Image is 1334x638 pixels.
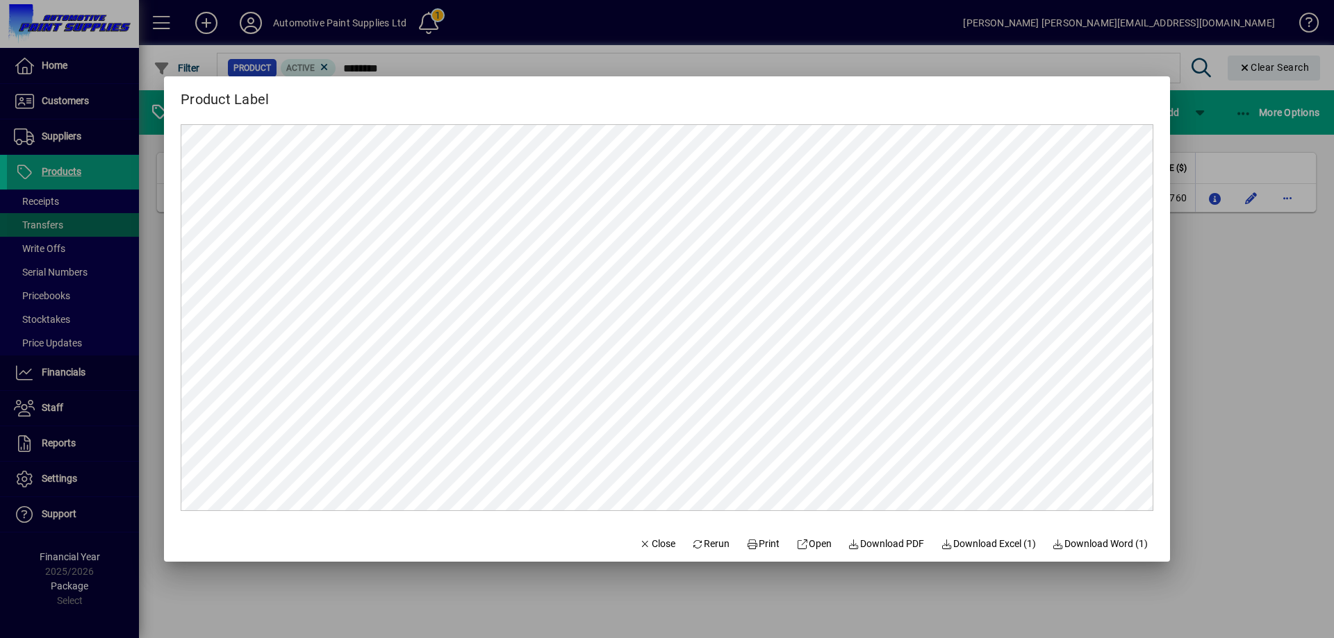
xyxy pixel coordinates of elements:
a: Download PDF [843,531,930,556]
span: Rerun [692,537,730,551]
span: Download Word (1) [1053,537,1148,551]
span: Open [796,537,832,551]
span: Download Excel (1) [941,537,1036,551]
a: Open [791,531,837,556]
span: Print [746,537,780,551]
button: Download Word (1) [1047,531,1154,556]
span: Close [639,537,675,551]
button: Close [634,531,681,556]
span: Download PDF [848,537,925,551]
button: Print [741,531,785,556]
h2: Product Label [164,76,286,110]
button: Download Excel (1) [935,531,1041,556]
